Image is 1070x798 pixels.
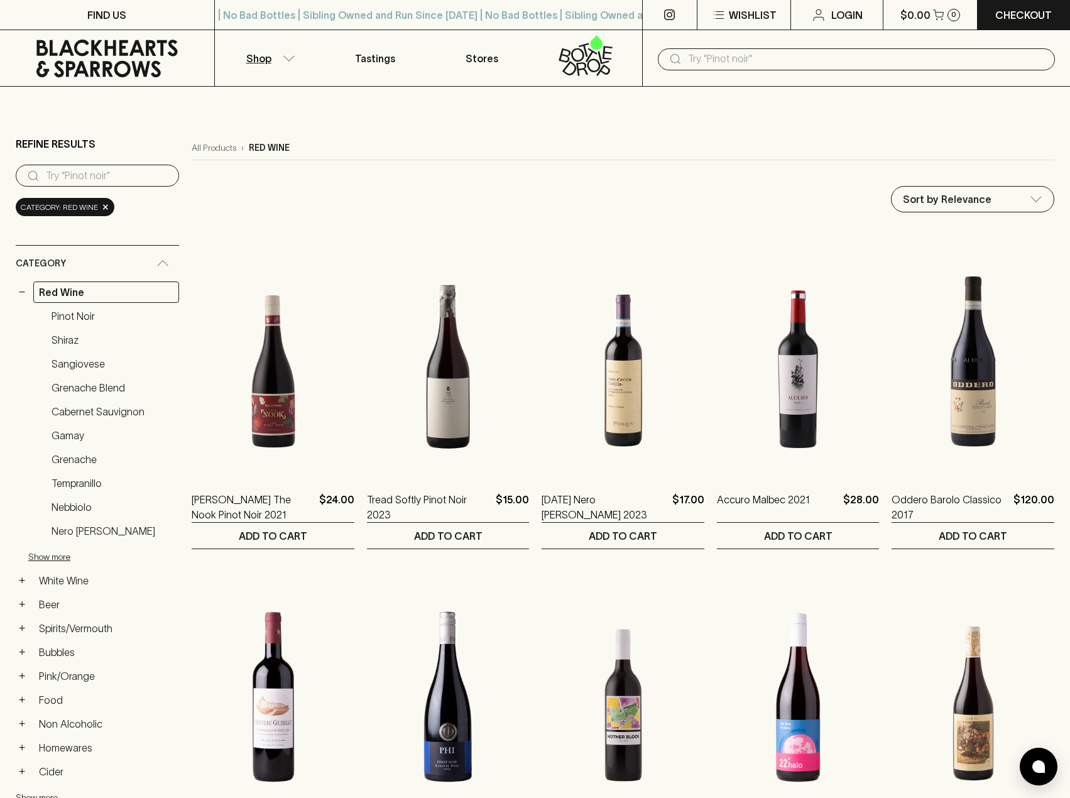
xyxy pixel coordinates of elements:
[995,8,1052,23] p: Checkout
[46,377,179,398] a: Grenache Blend
[33,737,179,758] a: Homewares
[16,622,28,635] button: +
[16,136,96,151] p: Refine Results
[33,618,179,639] a: Spirits/Vermouth
[717,253,880,473] img: Accuro Malbec 2021
[496,492,529,522] p: $15.00
[16,741,28,754] button: +
[717,492,810,522] a: Accuro Malbec 2021
[542,492,667,522] a: [DATE] Nero [PERSON_NAME] 2023
[249,141,290,155] p: red wine
[192,523,354,549] button: ADD TO CART
[102,200,109,214] span: ×
[831,8,863,23] p: Login
[1032,760,1045,773] img: bubble-icon
[16,574,28,587] button: +
[33,642,179,663] a: Bubbles
[367,253,530,473] img: Tread Softly Pinot Noir 2023
[729,8,777,23] p: Wishlist
[16,694,28,706] button: +
[951,11,956,18] p: 0
[21,201,98,214] span: Category: red wine
[33,594,179,615] a: Beer
[246,51,271,66] p: Shop
[33,761,179,782] a: Cider
[33,665,179,687] a: Pink/Orange
[46,473,179,494] a: Tempranillo
[355,51,395,66] p: Tastings
[87,8,126,23] p: FIND US
[46,520,179,542] a: Nero [PERSON_NAME]
[33,713,179,735] a: Non Alcoholic
[900,8,931,23] p: $0.00
[429,30,535,86] a: Stores
[688,49,1045,69] input: Try "Pinot noir"
[192,253,354,473] img: Buller The Nook Pinot Noir 2021
[241,141,244,155] p: ›
[16,670,28,682] button: +
[892,187,1054,212] div: Sort by Relevance
[33,689,179,711] a: Food
[28,544,193,570] button: Show more
[466,51,498,66] p: Stores
[33,570,179,591] a: White Wine
[46,166,169,186] input: Try “Pinot noir”
[239,528,307,544] p: ADD TO CART
[16,718,28,730] button: +
[16,646,28,659] button: +
[46,496,179,518] a: Nebbiolo
[843,492,879,522] p: $28.00
[46,305,179,327] a: Pinot Noir
[16,598,28,611] button: +
[46,401,179,422] a: Cabernet Sauvignon
[892,253,1054,473] img: Oddero Barolo Classico 2017
[892,523,1054,549] button: ADD TO CART
[46,353,179,374] a: Sangiovese
[542,523,704,549] button: ADD TO CART
[892,492,1008,522] a: Oddero Barolo Classico 2017
[1013,492,1054,522] p: $120.00
[764,528,833,544] p: ADD TO CART
[414,528,483,544] p: ADD TO CART
[33,281,179,303] a: Red Wine
[192,492,314,522] a: [PERSON_NAME] The Nook Pinot Noir 2021
[215,30,322,86] button: Shop
[672,492,704,522] p: $17.00
[367,523,530,549] button: ADD TO CART
[192,141,236,155] a: All Products
[16,765,28,778] button: +
[589,528,657,544] p: ADD TO CART
[16,246,179,281] div: Category
[46,449,179,470] a: Grenache
[16,286,28,298] button: −
[322,30,429,86] a: Tastings
[939,528,1007,544] p: ADD TO CART
[16,256,66,271] span: Category
[319,492,354,522] p: $24.00
[903,192,991,207] p: Sort by Relevance
[46,329,179,351] a: Shiraz
[542,253,704,473] img: Pasqua Nero d'Avola 2023
[367,492,491,522] a: Tread Softly Pinot Noir 2023
[717,523,880,549] button: ADD TO CART
[46,425,179,446] a: Gamay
